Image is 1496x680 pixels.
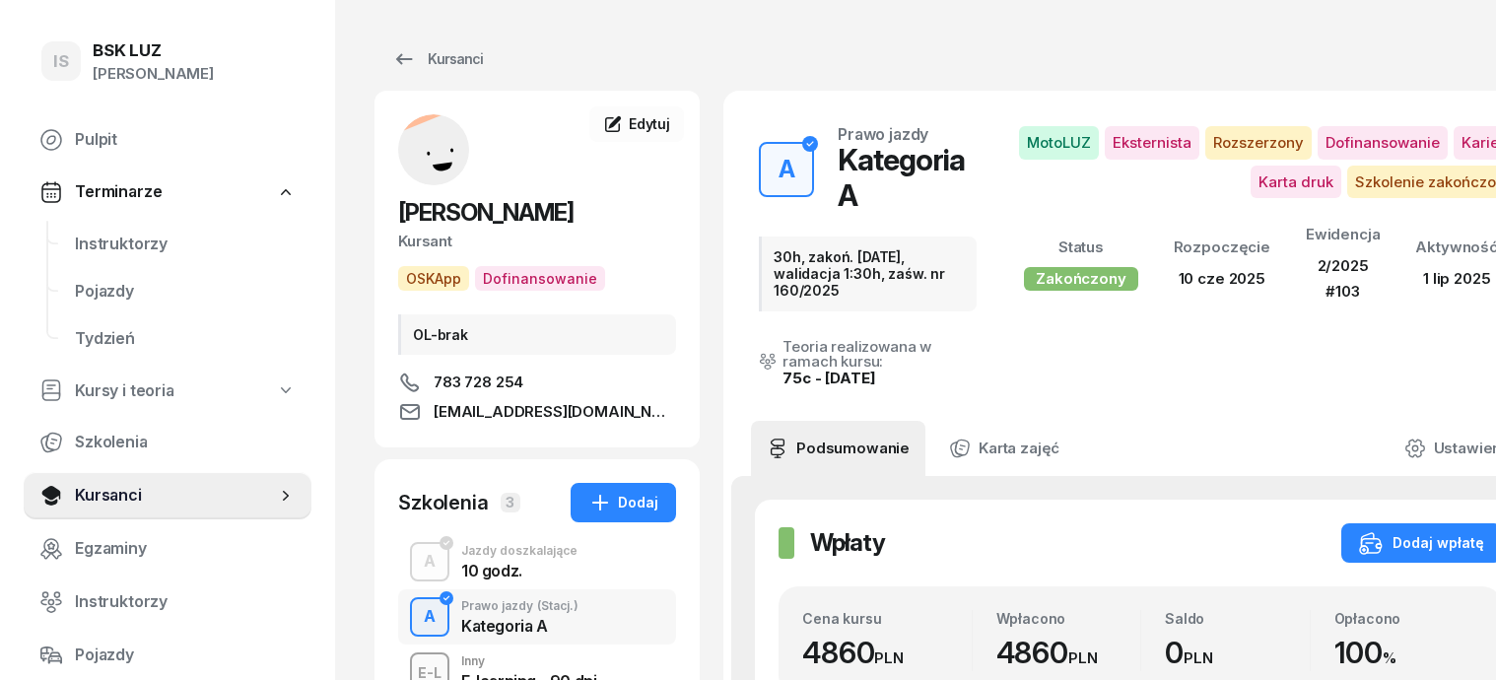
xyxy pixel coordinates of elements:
[1024,235,1137,260] div: Status
[398,229,676,254] div: Kursant
[1174,235,1270,260] div: Rozpoczęcie
[1383,648,1396,667] small: %
[1019,126,1099,160] span: MotoLUZ
[59,268,311,315] a: Pojazdy
[75,232,296,257] span: Instruktorzy
[398,314,676,355] div: OL-brak
[996,610,1141,627] div: Wpłacono
[759,142,814,197] button: A
[1318,126,1448,160] span: Dofinansowanie
[75,179,162,205] span: Terminarze
[75,483,276,509] span: Kursanci
[75,589,296,615] span: Instruktorzy
[810,527,885,559] h2: Wpłaty
[24,578,311,626] a: Instruktorzy
[75,536,296,562] span: Egzaminy
[802,610,972,627] div: Cena kursu
[1359,531,1484,555] div: Dodaj wpłatę
[874,648,904,667] small: PLN
[933,421,1075,476] a: Karta zajęć
[24,632,311,679] a: Pojazdy
[1024,267,1137,291] div: Zakończony
[434,400,676,424] span: [EMAIL_ADDRESS][DOMAIN_NAME]
[461,600,578,612] div: Prawo jazdy
[24,419,311,466] a: Szkolenia
[59,315,311,363] a: Tydzień
[93,61,214,87] div: [PERSON_NAME]
[782,369,875,387] a: 75c - [DATE]
[1205,126,1312,160] span: Rozszerzony
[24,369,311,414] a: Kursy i teoria
[410,597,449,637] button: A
[838,126,928,142] div: Prawo jazdy
[1334,610,1479,627] div: Opłacono
[629,115,670,132] span: Edytuj
[1105,126,1199,160] span: Eksternista
[802,635,972,671] div: 4860
[759,237,977,311] div: 30h, zakoń. [DATE], walidacja 1:30h, zaśw. nr 160/2025
[461,655,596,667] div: Inny
[398,489,489,516] div: Szkolenia
[501,493,520,512] span: 3
[398,589,676,645] button: APrawo jazdy(Stacj.)Kategoria A
[75,279,296,305] span: Pojazdy
[1165,635,1310,671] div: 0
[475,266,605,291] span: Dofinansowanie
[53,53,69,70] span: IS
[589,106,684,142] a: Edytuj
[75,643,296,668] span: Pojazdy
[398,198,574,227] span: [PERSON_NAME]
[537,600,578,612] span: (Stacj.)
[24,472,311,519] a: Kursanci
[1179,269,1265,288] span: 10 cze 2025
[771,150,803,189] div: A
[398,266,605,291] button: OSKAppDofinansowanie
[1334,635,1479,671] div: 100
[1306,222,1381,247] div: Ewidencja
[461,545,578,557] div: Jazdy doszkalające
[571,483,676,522] button: Dodaj
[398,371,676,394] a: 783 728 254
[416,600,443,634] div: A
[461,618,578,634] div: Kategoria A
[398,266,469,291] span: OSKApp
[751,421,925,476] a: Podsumowanie
[416,545,443,578] div: A
[838,142,977,213] div: Kategoria A
[59,221,311,268] a: Instruktorzy
[996,635,1141,671] div: 4860
[1318,256,1369,301] span: 2/2025 #103
[1184,648,1213,667] small: PLN
[392,47,483,71] div: Kursanci
[1068,648,1098,667] small: PLN
[434,371,523,394] span: 783 728 254
[93,42,214,59] div: BSK LUZ
[1251,166,1341,199] span: Karta druk
[782,339,977,369] div: Teoria realizowana w ramach kursu:
[410,542,449,581] button: A
[75,430,296,455] span: Szkolenia
[398,534,676,589] button: AJazdy doszkalające10 godz.
[75,127,296,153] span: Pulpit
[588,491,658,514] div: Dodaj
[461,563,578,578] div: 10 godz.
[374,39,501,79] a: Kursanci
[24,170,311,215] a: Terminarze
[75,378,174,404] span: Kursy i teoria
[1165,610,1310,627] div: Saldo
[75,326,296,352] span: Tydzień
[24,525,311,573] a: Egzaminy
[24,116,311,164] a: Pulpit
[398,400,676,424] a: [EMAIL_ADDRESS][DOMAIN_NAME]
